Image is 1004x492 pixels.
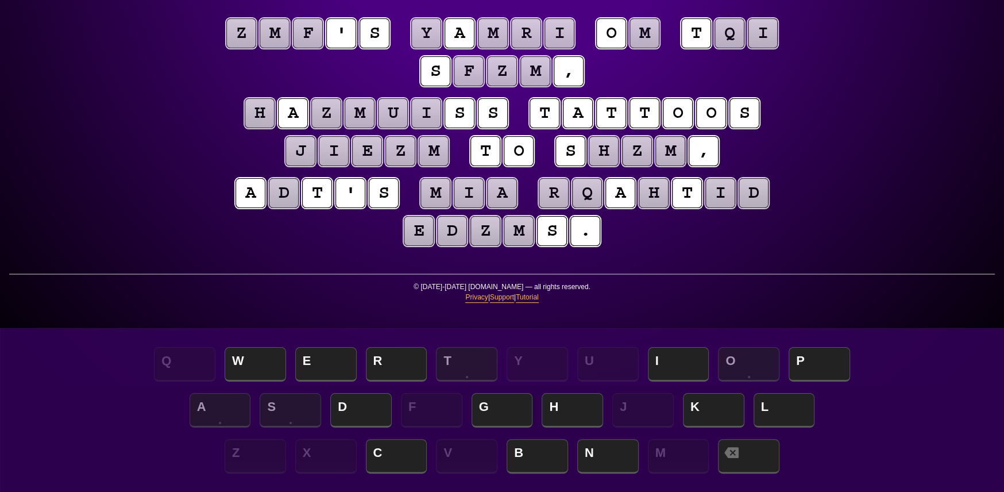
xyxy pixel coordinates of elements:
span: R [366,347,427,382]
puzzle-tile: z [385,136,415,166]
puzzle-tile: o [596,18,626,48]
puzzle-tile: d [437,216,467,246]
a: Tutorial [516,292,539,303]
puzzle-tile: a [487,178,517,208]
puzzle-tile: s [537,216,567,246]
puzzle-tile: u [378,98,408,128]
span: A [190,393,251,428]
puzzle-tile: s [420,56,450,86]
puzzle-tile: z [622,136,652,166]
puzzle-tile: s [729,98,759,128]
a: Support [490,292,514,303]
span: N [577,439,639,474]
puzzle-tile: s [478,98,508,128]
span: P [789,347,850,382]
puzzle-tile: f [293,18,323,48]
puzzle-tile: m [260,18,289,48]
puzzle-tile: q [715,18,744,48]
puzzle-tile: h [245,98,275,128]
puzzle-tile: t [302,178,332,208]
puzzle-tile: . [570,216,600,246]
puzzle-tile: d [269,178,299,208]
puzzle-tile: o [504,136,534,166]
puzzle-tile: ' [335,178,365,208]
puzzle-tile: m [345,98,374,128]
puzzle-tile: s [445,98,474,128]
puzzle-tile: m [655,136,685,166]
puzzle-tile: f [454,56,484,86]
puzzle-tile: m [504,216,534,246]
puzzle-tile: j [285,136,315,166]
puzzle-tile: i [319,136,349,166]
puzzle-tile: r [539,178,569,208]
span: T [436,347,497,382]
puzzle-tile: m [520,56,550,86]
puzzle-tile: s [369,178,399,208]
puzzle-tile: z [487,56,517,86]
puzzle-tile: m [420,178,450,208]
puzzle-tile: t [672,178,702,208]
puzzle-tile: a [445,18,474,48]
span: W [225,347,286,382]
puzzle-tile: a [235,178,265,208]
puzzle-tile: o [663,98,693,128]
span: O [718,347,779,382]
puzzle-tile: t [630,98,659,128]
puzzle-tile: s [360,18,389,48]
puzzle-tile: i [705,178,735,208]
span: S [260,393,321,428]
span: D [330,393,392,428]
a: Privacy [465,292,488,303]
puzzle-tile: z [226,18,256,48]
span: H [542,393,603,428]
puzzle-tile: m [630,18,659,48]
span: E [295,347,357,382]
puzzle-tile: o [696,98,726,128]
puzzle-tile: y [411,18,441,48]
puzzle-tile: a [605,178,635,208]
puzzle-tile: i [545,18,574,48]
puzzle-tile: , [689,136,719,166]
span: C [366,439,427,474]
puzzle-tile: z [470,216,500,246]
puzzle-tile: i [454,178,484,208]
puzzle-tile: e [404,216,434,246]
span: K [683,393,744,428]
puzzle-tile: s [555,136,585,166]
puzzle-tile: t [681,18,711,48]
puzzle-tile: z [311,98,341,128]
span: L [754,393,815,428]
puzzle-tile: m [419,136,449,166]
puzzle-tile: h [639,178,669,208]
puzzle-tile: t [470,136,500,166]
puzzle-tile: q [572,178,602,208]
puzzle-tile: m [478,18,508,48]
puzzle-tile: e [352,136,382,166]
p: © [DATE]-[DATE] [DOMAIN_NAME] — all rights reserved. | | [9,282,995,310]
span: I [648,347,709,382]
puzzle-tile: a [278,98,308,128]
puzzle-tile: h [589,136,619,166]
puzzle-tile: d [739,178,769,208]
puzzle-tile: ' [326,18,356,48]
puzzle-tile: r [511,18,541,48]
puzzle-tile: t [530,98,559,128]
puzzle-tile: t [596,98,626,128]
puzzle-tile: i [411,98,441,128]
span: G [472,393,533,428]
puzzle-tile: i [748,18,778,48]
puzzle-tile: a [563,98,593,128]
span: B [507,439,568,474]
puzzle-tile: , [554,56,584,86]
